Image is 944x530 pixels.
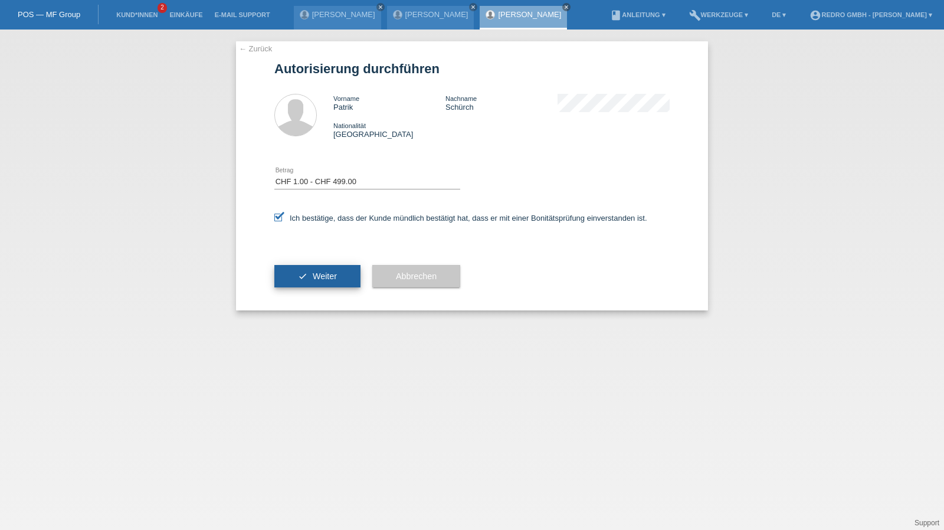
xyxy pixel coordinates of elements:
[274,214,647,223] label: Ich bestätige, dass der Kunde mündlich bestätigt hat, dass er mit einer Bonitätsprüfung einversta...
[689,9,701,21] i: build
[604,11,671,18] a: bookAnleitung ▾
[396,271,437,281] span: Abbrechen
[809,9,821,21] i: account_circle
[445,95,477,102] span: Nachname
[312,10,375,19] a: [PERSON_NAME]
[498,10,561,19] a: [PERSON_NAME]
[209,11,276,18] a: E-Mail Support
[333,122,366,129] span: Nationalität
[18,10,80,19] a: POS — MF Group
[563,4,569,10] i: close
[376,3,385,11] a: close
[469,3,477,11] a: close
[333,95,359,102] span: Vorname
[298,271,307,281] i: check
[766,11,792,18] a: DE ▾
[274,61,670,76] h1: Autorisierung durchführen
[445,94,558,112] div: Schürch
[804,11,938,18] a: account_circleRedro GmbH - [PERSON_NAME] ▾
[372,265,460,287] button: Abbrechen
[562,3,571,11] a: close
[110,11,163,18] a: Kund*innen
[163,11,208,18] a: Einkäufe
[333,121,445,139] div: [GEOGRAPHIC_DATA]
[683,11,755,18] a: buildWerkzeuge ▾
[470,4,476,10] i: close
[914,519,939,527] a: Support
[610,9,622,21] i: book
[313,271,337,281] span: Weiter
[239,44,272,53] a: ← Zurück
[378,4,383,10] i: close
[274,265,360,287] button: check Weiter
[158,3,167,13] span: 2
[405,10,468,19] a: [PERSON_NAME]
[333,94,445,112] div: Patrik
